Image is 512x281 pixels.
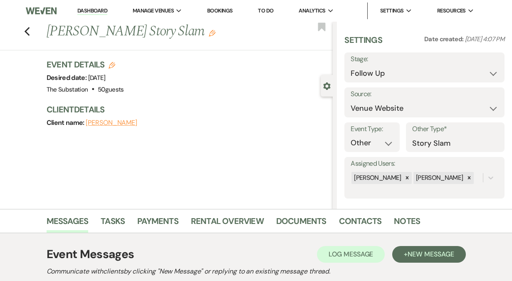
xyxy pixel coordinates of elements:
h2: Communicate with clients by clicking "New Message" or replying to an existing message thread. [47,266,466,276]
span: Desired date: [47,73,88,82]
label: Source: [351,88,498,100]
span: Analytics [299,7,325,15]
h1: [PERSON_NAME] Story Slam [47,22,272,42]
h3: Event Details [47,59,124,70]
button: Close lead details [323,82,331,90]
a: Payments [137,214,178,233]
span: New Message [408,250,454,259]
a: Messages [47,214,89,233]
a: Bookings [207,7,233,14]
label: Other Type* [412,123,498,135]
div: [PERSON_NAME] [351,172,403,184]
a: Tasks [101,214,125,233]
a: Documents [276,214,326,233]
h1: Event Messages [47,246,134,263]
label: Assigned Users: [351,158,498,170]
div: [PERSON_NAME] [413,172,465,184]
label: Stage: [351,53,498,65]
img: Weven Logo [26,2,57,20]
button: [PERSON_NAME] [86,119,137,126]
a: Dashboard [77,7,107,15]
label: Event Type: [351,123,393,135]
a: Notes [394,214,420,233]
button: +New Message [392,246,465,263]
h3: Client Details [47,104,325,115]
button: Edit [209,29,215,37]
span: Log Message [329,250,373,259]
span: The Substation [47,85,88,94]
a: To Do [258,7,273,14]
span: Manage Venues [133,7,174,15]
span: Resources [437,7,466,15]
span: 50 guests [98,85,124,94]
span: Settings [380,7,404,15]
span: [DATE] 4:07 PM [465,35,505,43]
span: Client name: [47,118,86,127]
a: Contacts [339,214,382,233]
button: Log Message [317,246,385,263]
a: Rental Overview [191,214,264,233]
span: [DATE] [88,74,106,82]
h3: Settings [344,34,382,52]
span: Date created: [424,35,465,43]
